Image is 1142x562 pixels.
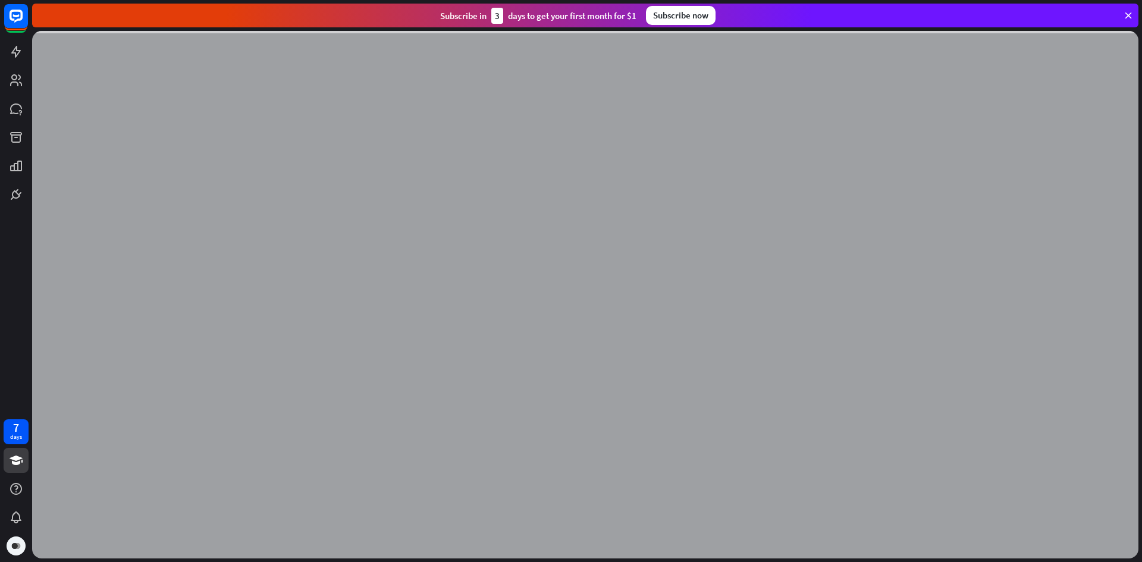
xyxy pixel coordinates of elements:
div: Subscribe in days to get your first month for $1 [440,8,636,24]
img: ceee058c6cabd4f577f8.gif [8,538,24,554]
div: 3 [491,8,503,24]
div: 7 [13,422,19,433]
a: 7 days [4,419,29,444]
div: Subscribe now [646,6,716,25]
div: days [10,433,22,441]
